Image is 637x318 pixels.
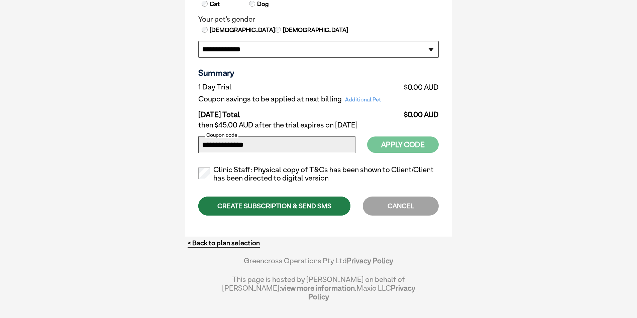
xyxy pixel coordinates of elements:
[400,105,439,119] td: $0.00 AUD
[198,197,350,216] div: CREATE SUBSCRIPTION & SEND SMS
[347,256,393,265] a: Privacy Policy
[222,256,415,272] div: Greencross Operations Pty Ltd
[400,81,439,93] td: $0.00 AUD
[222,272,415,301] div: This page is hosted by [PERSON_NAME] on behalf of [PERSON_NAME]; Maxio LLC
[308,284,415,301] a: Privacy Policy
[198,166,439,183] label: Clinic Staff: Physical copy of T&Cs has been shown to Client/Client has been directed to digital ...
[198,119,439,131] td: then $45.00 AUD after the trial expires on [DATE]
[363,197,439,216] div: CANCEL
[205,132,238,138] label: Coupon code
[198,81,400,93] td: 1 Day Trial
[342,95,385,104] span: Additional Pet
[198,105,400,119] td: [DATE] Total
[198,15,439,24] legend: Your pet's gender
[198,168,210,179] input: Clinic Staff: Physical copy of T&Cs has been shown to Client/Client has been directed to digital ...
[367,136,439,153] button: Apply Code
[281,284,356,292] a: view more information.
[188,239,260,247] a: < Back to plan selection
[198,68,439,78] h3: Summary
[198,93,400,105] td: Coupon savings to be applied at next billing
